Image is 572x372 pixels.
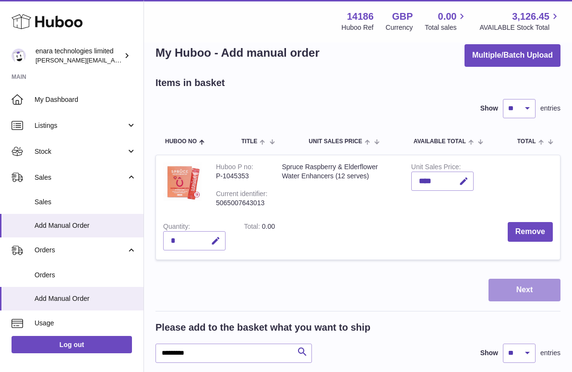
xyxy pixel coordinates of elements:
[36,47,122,65] div: enara technologies limited
[12,336,132,353] a: Log out
[489,279,560,301] button: Next
[35,147,126,156] span: Stock
[35,319,136,328] span: Usage
[216,190,267,200] div: Current identifier
[155,76,225,89] h2: Items in basket
[342,23,374,32] div: Huboo Ref
[480,104,498,113] label: Show
[35,221,136,230] span: Add Manual Order
[411,163,461,173] label: Unit Sales Price
[392,10,413,23] strong: GBP
[35,198,136,207] span: Sales
[12,49,26,63] img: Dee@enara.co
[512,10,549,23] span: 3,126.45
[479,23,560,32] span: AVAILABLE Stock Total
[540,104,560,113] span: entries
[36,56,192,64] span: [PERSON_NAME][EMAIL_ADDRESS][DOMAIN_NAME]
[35,271,136,280] span: Orders
[540,348,560,358] span: entries
[386,23,413,32] div: Currency
[309,138,362,145] span: Unit Sales Price
[165,138,197,145] span: Huboo no
[347,10,374,23] strong: 14186
[163,162,202,201] img: Spruce Raspberry & Elderflower Water Enhancers (12 serves)
[414,138,466,145] span: AVAILABLE Total
[216,198,267,208] div: 5065007643013
[274,155,404,215] td: Spruce Raspberry & Elderflower Water Enhancers (12 serves)
[216,172,267,181] div: P-1045353
[479,10,560,32] a: 3,126.45 AVAILABLE Stock Total
[517,138,536,145] span: Total
[163,223,190,233] label: Quantity
[216,163,253,173] div: Huboo P no
[35,173,126,182] span: Sales
[438,10,457,23] span: 0.00
[35,246,126,255] span: Orders
[262,223,275,230] span: 0.00
[244,223,262,233] label: Total
[508,222,553,242] button: Remove
[155,321,370,334] h2: Please add to the basket what you want to ship
[35,294,136,303] span: Add Manual Order
[155,45,320,61] h1: My Huboo - Add manual order
[480,348,498,358] label: Show
[35,121,126,130] span: Listings
[465,44,560,67] button: Multiple/Batch Upload
[241,138,257,145] span: Title
[425,23,467,32] span: Total sales
[425,10,467,32] a: 0.00 Total sales
[35,95,136,104] span: My Dashboard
